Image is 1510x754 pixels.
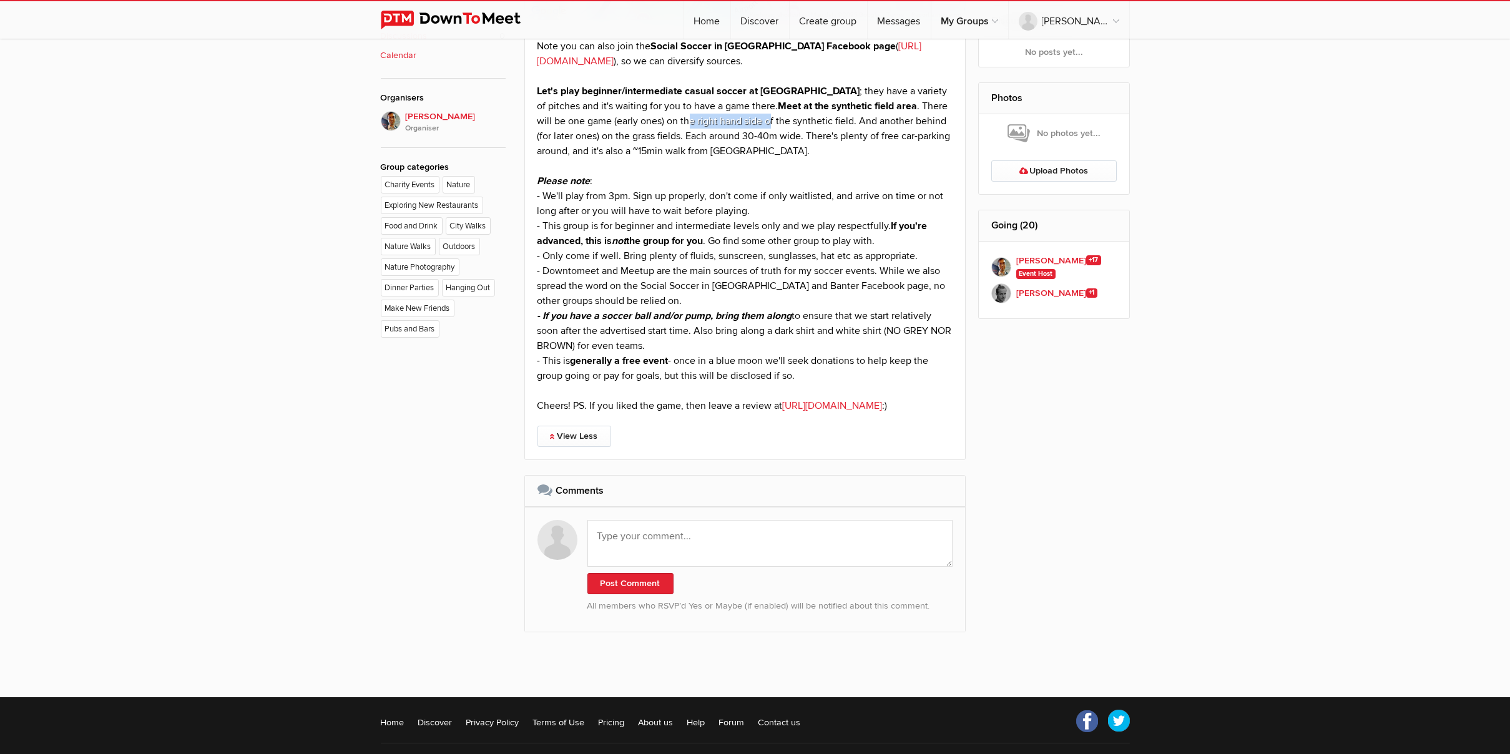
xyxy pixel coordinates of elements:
span: No photos yet... [1007,123,1101,144]
a: Create group [790,1,867,39]
h2: Comments [537,476,953,506]
a: Forum [719,716,745,728]
img: Arthur [991,257,1011,277]
i: Organiser [406,123,506,134]
b: [PERSON_NAME] [1016,254,1101,268]
a: [PERSON_NAME] [1009,1,1129,39]
a: Privacy Policy [466,716,519,728]
a: Home [684,1,730,39]
a: Contact us [758,716,801,728]
button: Post Comment [587,573,674,594]
a: Twitter [1107,710,1130,732]
a: My Groups [931,1,1008,39]
b: Calendar [381,49,417,62]
img: Arthur [381,111,401,131]
a: Pricing [599,716,625,728]
strong: Social Soccer in [GEOGRAPHIC_DATA] Facebook page [651,40,896,52]
a: [PERSON_NAME]Organiser [381,111,506,135]
a: Upload Photos [991,160,1117,182]
div: Organisers [381,91,506,105]
img: Alan Noce [991,283,1011,303]
div: Group categories [381,160,506,174]
a: Messages [868,1,931,39]
a: Help [687,716,705,728]
a: View Less [537,426,611,447]
em: not [612,235,627,247]
span: +1 [1086,288,1097,298]
a: [URL][DOMAIN_NAME] [783,399,883,412]
a: Home [381,716,404,728]
a: Photos [991,92,1022,104]
a: Discover [418,716,453,728]
a: Terms of Use [533,716,585,728]
em: Please note [537,175,591,187]
h2: Going (20) [991,210,1117,240]
a: Facebook [1076,710,1099,732]
strong: generally a free event [571,355,669,367]
em: - If you have a soccer ball and/or pump, bring them along [537,310,792,322]
b: [PERSON_NAME] [1016,286,1097,300]
img: DownToMeet [381,11,540,29]
div: No posts yet... [979,37,1129,67]
span: +17 [1086,255,1101,265]
p: All members who RSVP’d Yes or Maybe (if enabled) will be notified about this comment. [587,599,953,613]
span: [PERSON_NAME] [406,110,506,135]
strong: Meet at the synthetic field area [778,100,918,112]
span: Event Host [1016,269,1056,279]
a: Discover [731,1,789,39]
a: [PERSON_NAME]+1 [991,281,1117,306]
a: Calendar [381,49,506,62]
strong: Let's play beginner/intermediate casual soccer at [GEOGRAPHIC_DATA] [537,85,860,97]
a: About us [639,716,674,728]
a: [PERSON_NAME]+17 Event Host [991,254,1117,281]
p: Note you can also join the ( ), so we can diversify sources. ; they have a variety of pitches and... [537,39,953,413]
